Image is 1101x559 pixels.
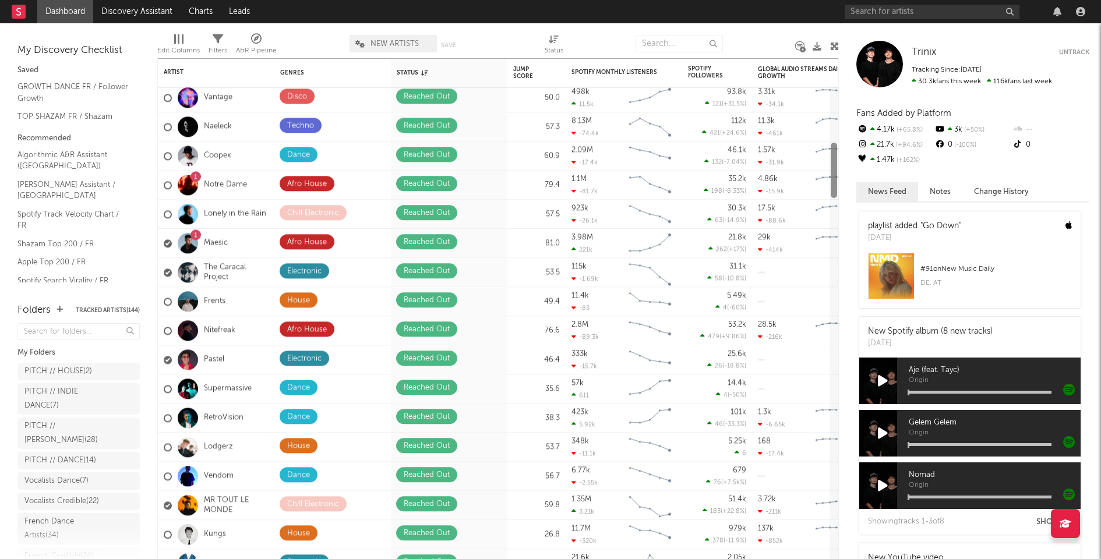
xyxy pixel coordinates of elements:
div: Reached Out [404,468,450,482]
span: +31.5 % [724,101,744,108]
div: 38.3 [513,411,560,425]
div: ( ) [707,275,746,282]
div: -17.4k [758,450,784,457]
span: Tracking Since: [DATE] [912,66,982,73]
svg: Chart title [624,520,676,549]
button: Notes [918,182,962,201]
div: ( ) [706,479,746,486]
div: 3.98M [571,233,593,241]
svg: Chart title [624,200,676,229]
div: 11.7M [571,525,591,532]
div: -15.7k [571,362,597,370]
div: 6.77k [571,466,590,474]
div: 333k [571,350,588,358]
div: French Dance Artists ( 34 ) [24,515,107,543]
a: The Caracal Project [204,263,269,282]
div: [DATE] [868,338,993,349]
span: 479 [708,334,719,341]
svg: Chart title [624,258,676,287]
span: Trinix [912,47,936,57]
span: +65.8 % [895,127,923,133]
div: ( ) [708,246,746,253]
a: Vantage [204,93,232,102]
a: Apple Top 200 / FR [17,256,128,268]
div: 53.7 [513,440,560,454]
div: 3.31k [758,88,775,95]
a: "Go Down" [920,222,961,230]
div: Reached Out [404,439,450,453]
svg: Chart title [810,200,863,229]
div: -34.1k [758,100,784,108]
div: 137k [758,525,774,532]
div: 3.72k [758,496,776,503]
div: Recommended [17,132,140,146]
span: Origin [909,377,1081,384]
div: 26.8 [513,528,560,542]
div: ( ) [707,420,746,428]
a: MR TOUT LE MONDE [204,496,269,515]
span: 6 [742,451,746,457]
button: Show All [1036,518,1075,526]
div: ( ) [702,129,746,137]
div: 30.3k [728,204,746,212]
span: +50 % [962,127,984,133]
a: Pastel [204,355,224,365]
div: Reached Out [404,352,450,366]
div: [DATE] [868,232,961,244]
div: Status [397,69,472,76]
span: 63 [715,218,722,224]
div: A&R Pipeline [236,44,277,58]
svg: Chart title [624,433,676,462]
div: Reached Out [404,90,450,104]
div: 1.1M [571,175,587,183]
a: Kungs [204,529,226,539]
div: 1.47k [856,153,934,168]
span: Gelem Gelem [909,416,1081,430]
div: Folders [17,303,51,317]
span: 132 [712,160,722,166]
div: Reached Out [404,410,450,424]
a: French Dance Artists(34) [17,513,140,544]
div: -26.1k [571,217,598,224]
svg: Chart title [810,433,863,462]
a: Lodgerz [204,442,233,452]
a: Coopex [204,151,231,161]
div: 57.3 [513,120,560,134]
div: -74.4k [571,129,599,137]
div: -320k [571,537,597,544]
span: 46 [715,422,723,428]
div: 4.17k [856,122,934,137]
div: Reached Out [404,148,450,162]
div: 3k [934,122,1011,137]
div: Chill Electronic [287,497,339,511]
a: Supermassive [204,384,252,394]
button: Tracked Artists(144) [76,307,140,313]
span: 26 [715,363,722,370]
div: Reached Out [404,177,450,191]
a: PITCH // DANCE(14) [17,452,140,469]
a: TOP SHAZAM FR / Shazam [17,110,128,123]
div: -11.1k [571,450,596,457]
div: 93.8k [727,88,746,95]
div: 50.0 [513,91,560,105]
div: Electronic [287,352,322,366]
span: -33.3 % [725,422,744,428]
div: 46.1k [728,146,746,154]
div: playlist added [868,220,961,232]
a: GROWTH DANCE FR / Follower Growth [17,80,128,104]
a: Spotify Track Velocity Chart / FR [17,208,128,232]
div: 923k [571,204,588,212]
div: 79.4 [513,178,560,192]
div: -89.3k [571,333,599,341]
div: Techno [287,119,314,133]
div: 31.1k [729,263,746,270]
span: -10.8 % [724,276,744,282]
svg: Chart title [810,316,863,345]
div: 53.5 [513,266,560,279]
span: -8.33 % [724,189,744,195]
svg: Chart title [810,404,863,433]
a: Algorithmic A&R Assistant ([GEOGRAPHIC_DATA]) [17,148,128,172]
input: Search for folders... [17,323,140,340]
div: ( ) [716,391,746,399]
span: 198 [711,189,722,195]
